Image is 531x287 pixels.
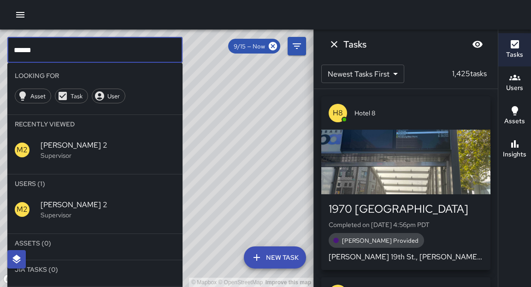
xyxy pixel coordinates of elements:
div: Newest Tasks First [321,65,404,83]
div: M2[PERSON_NAME] 2Supervisor [7,193,183,226]
li: Users (1) [7,174,183,193]
button: Assets [498,100,531,133]
button: Tasks [498,33,531,66]
p: Supervisor [41,210,175,220]
div: M2[PERSON_NAME] 2Supervisor [7,133,183,167]
span: [PERSON_NAME] Provided [336,237,424,245]
span: Hotel 8 [354,108,483,118]
li: Jia Tasks (0) [7,260,183,279]
p: M2 [17,144,28,155]
p: [PERSON_NAME] 19th St., [PERSON_NAME] to the BART office [329,251,483,263]
div: 9/15 — Now [228,39,280,54]
div: Task [55,89,88,103]
p: 1,425 tasks [448,68,490,79]
span: User [102,92,125,100]
h6: Insights [503,149,526,160]
div: 1970 [GEOGRAPHIC_DATA] [329,202,483,216]
p: H8 [333,108,343,119]
button: Dismiss [325,35,343,54]
p: Completed on [DATE] 4:56pm PDT [329,220,483,229]
button: H8Hotel 81970 [GEOGRAPHIC_DATA]Completed on [DATE] 4:56pm PDT[PERSON_NAME] Provided[PERSON_NAME] ... [321,96,490,270]
div: Asset [15,89,51,103]
h6: Tasks [343,37,366,52]
li: Looking For [7,66,183,85]
button: New Task [244,246,306,269]
button: Blur [468,35,487,54]
div: User [92,89,125,103]
li: Assets (0) [7,234,183,252]
h6: Users [506,83,523,93]
span: [PERSON_NAME] 2 [41,199,175,210]
button: Users [498,66,531,100]
p: Supervisor [41,151,175,160]
span: 9/15 — Now [228,42,271,50]
button: Filters [288,37,306,55]
li: Recently Viewed [7,115,183,133]
span: Asset [25,92,51,100]
span: Task [65,92,88,100]
h6: Assets [504,116,525,126]
h6: Tasks [506,50,523,60]
p: M2 [17,204,28,215]
button: Insights [498,133,531,166]
span: [PERSON_NAME] 2 [41,140,175,151]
